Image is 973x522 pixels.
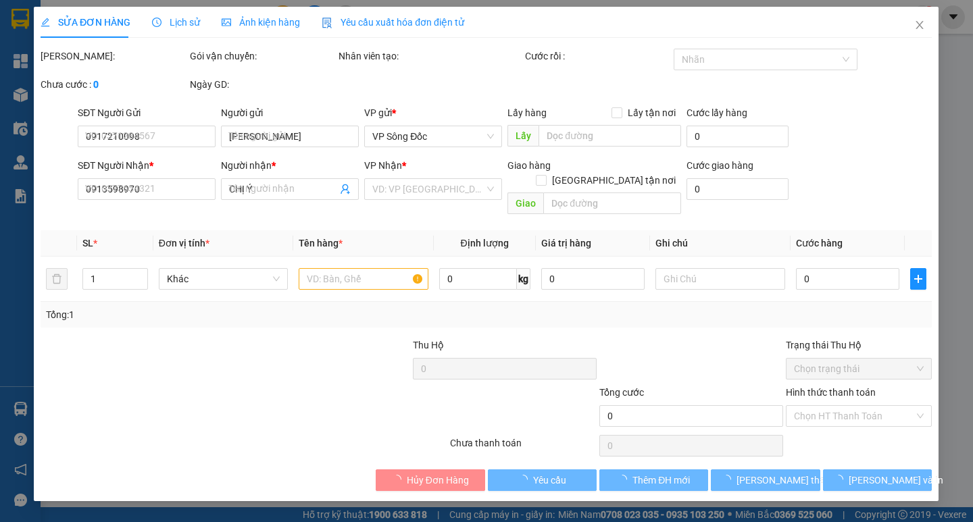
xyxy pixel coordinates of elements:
[599,469,708,491] button: Thêm ĐH mới
[339,49,522,63] div: Nhân viên tạo:
[712,469,820,491] button: [PERSON_NAME] thay đổi
[392,475,407,484] span: loading
[46,307,376,322] div: Tổng: 1
[547,173,682,188] span: [GEOGRAPHIC_DATA] tận nơi
[41,17,130,28] span: SỬA ĐƠN HÀNG
[322,17,465,28] span: Yêu cầu xuất hóa đơn điện tử
[687,126,789,147] input: Cước lấy hàng
[299,268,428,290] input: VD: Bàn, Ghế
[599,387,644,398] span: Tổng cước
[737,473,845,488] span: [PERSON_NAME] thay đổi
[533,473,566,488] span: Yêu cầu
[722,475,737,484] span: loading
[407,473,469,488] span: Hủy Đơn Hàng
[167,269,280,289] span: Khác
[299,238,343,249] span: Tên hàng
[901,7,939,45] button: Close
[796,238,843,249] span: Cước hàng
[159,238,209,249] span: Đơn vị tính
[525,49,672,63] div: Cước rồi :
[322,18,333,28] img: icon
[46,268,68,290] button: delete
[794,359,924,379] span: Chọn trạng thái
[687,107,748,118] label: Cước lấy hàng
[508,160,551,171] span: Giao hàng
[912,273,926,284] span: plus
[656,268,785,290] input: Ghi Chú
[153,17,201,28] span: Lịch sử
[414,340,445,350] span: Thu Hộ
[461,238,509,249] span: Định lượng
[41,49,187,63] div: [PERSON_NAME]:
[633,473,691,488] span: Thêm ĐH mới
[373,126,495,147] span: VP Sông Đốc
[78,158,216,173] div: SĐT Người Nhận
[618,475,633,484] span: loading
[544,192,682,214] input: Dọc đường
[687,160,754,171] label: Cước giao hàng
[153,18,162,27] span: clock-circle
[849,473,943,488] span: [PERSON_NAME] và In
[376,469,485,491] button: Hủy Đơn Hàng
[365,105,503,120] div: VP gửi
[508,192,544,214] span: Giao
[623,105,682,120] span: Lấy tận nơi
[190,77,336,92] div: Ngày GD:
[834,475,849,484] span: loading
[539,125,682,147] input: Dọc đường
[823,469,932,491] button: [PERSON_NAME] và In
[190,49,336,63] div: Gói vận chuyển:
[222,18,232,27] span: picture
[915,20,926,30] span: close
[517,268,530,290] span: kg
[687,178,789,200] input: Cước giao hàng
[651,230,791,257] th: Ghi chú
[93,79,99,90] b: 0
[786,338,932,353] div: Trạng thái Thu Hộ
[341,184,351,194] span: user-add
[222,158,359,173] div: Người nhận
[41,77,187,92] div: Chưa cước :
[41,18,50,27] span: edit
[449,436,599,459] div: Chưa thanh toán
[488,469,597,491] button: Yêu cầu
[541,238,591,249] span: Giá trị hàng
[82,238,93,249] span: SL
[365,160,403,171] span: VP Nhận
[786,387,876,398] label: Hình thức thanh toán
[508,107,547,118] span: Lấy hàng
[518,475,533,484] span: loading
[78,105,216,120] div: SĐT Người Gửi
[222,105,359,120] div: Người gửi
[911,268,927,290] button: plus
[222,17,301,28] span: Ảnh kiện hàng
[508,125,539,147] span: Lấy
